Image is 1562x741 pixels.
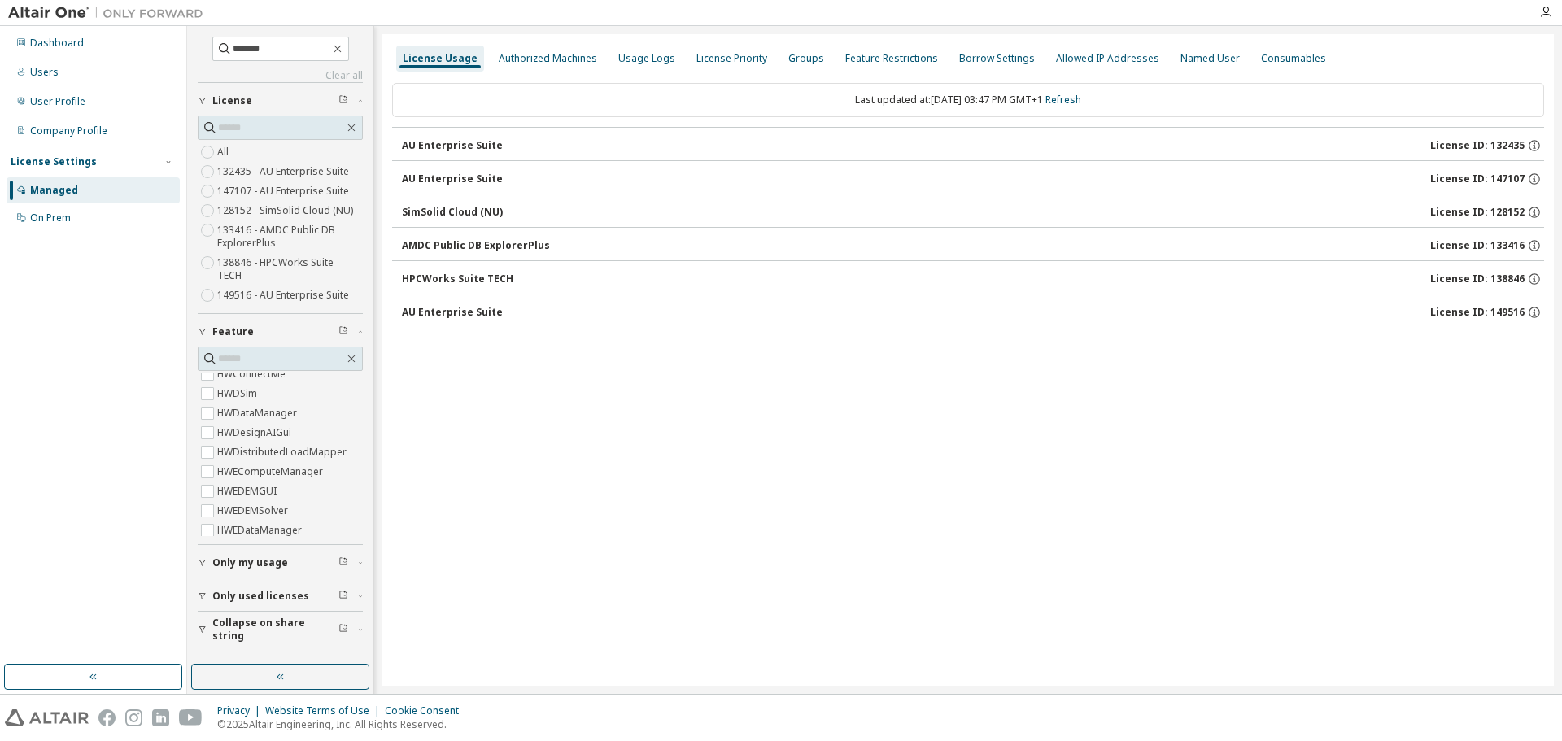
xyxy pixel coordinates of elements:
[402,261,1544,297] button: HPCWorks Suite TECHLicense ID: 138846
[212,556,288,569] span: Only my usage
[338,325,348,338] span: Clear filter
[217,181,352,201] label: 147107 - AU Enterprise Suite
[217,364,289,384] label: HWConnectMe
[212,94,252,107] span: License
[402,239,550,252] div: AMDC Public DB ExplorerPlus
[198,69,363,82] a: Clear all
[1430,306,1525,319] span: License ID: 149516
[5,709,89,726] img: altair_logo.svg
[402,228,1544,264] button: AMDC Public DB ExplorerPlusLicense ID: 133416
[1056,52,1159,65] div: Allowed IP Addresses
[845,52,938,65] div: Feature Restrictions
[1045,93,1081,107] a: Refresh
[198,612,363,647] button: Collapse on share string
[179,709,203,726] img: youtube.svg
[212,617,338,643] span: Collapse on share string
[217,501,291,521] label: HWEDEMSolver
[402,294,1544,330] button: AU Enterprise SuiteLicense ID: 149516
[217,162,352,181] label: 132435 - AU Enterprise Suite
[338,94,348,107] span: Clear filter
[217,482,280,501] label: HWEDEMGUI
[217,442,350,462] label: HWDistributedLoadMapper
[1430,239,1525,252] span: License ID: 133416
[402,172,503,185] div: AU Enterprise Suite
[11,155,97,168] div: License Settings
[217,704,265,717] div: Privacy
[788,52,824,65] div: Groups
[198,578,363,614] button: Only used licenses
[959,52,1035,65] div: Borrow Settings
[403,52,478,65] div: License Usage
[217,286,352,305] label: 149516 - AU Enterprise Suite
[217,384,260,403] label: HWDSim
[1430,139,1525,152] span: License ID: 132435
[1430,206,1525,219] span: License ID: 128152
[402,272,513,286] div: HPCWorks Suite TECH
[338,556,348,569] span: Clear filter
[198,545,363,581] button: Only my usage
[8,5,212,21] img: Altair One
[30,184,78,197] div: Managed
[217,253,363,286] label: 138846 - HPCWorks Suite TECH
[402,206,503,219] div: SimSolid Cloud (NU)
[402,128,1544,163] button: AU Enterprise SuiteLicense ID: 132435
[217,403,300,423] label: HWDataManager
[217,201,356,220] label: 128152 - SimSolid Cloud (NU)
[1430,272,1525,286] span: License ID: 138846
[1430,172,1525,185] span: License ID: 147107
[1180,52,1240,65] div: Named User
[402,306,503,319] div: AU Enterprise Suite
[198,83,363,119] button: License
[338,623,348,636] span: Clear filter
[30,211,71,224] div: On Prem
[402,194,1544,230] button: SimSolid Cloud (NU)License ID: 128152
[212,325,254,338] span: Feature
[499,52,597,65] div: Authorized Machines
[198,314,363,350] button: Feature
[212,590,309,603] span: Only used licenses
[402,161,1544,197] button: AU Enterprise SuiteLicense ID: 147107
[30,95,85,108] div: User Profile
[30,37,84,50] div: Dashboard
[217,220,363,253] label: 133416 - AMDC Public DB ExplorerPlus
[217,462,326,482] label: HWEComputeManager
[392,83,1544,117] div: Last updated at: [DATE] 03:47 PM GMT+1
[217,142,232,162] label: All
[696,52,767,65] div: License Priority
[217,423,295,442] label: HWDesignAIGui
[98,709,116,726] img: facebook.svg
[30,66,59,79] div: Users
[217,717,469,731] p: © 2025 Altair Engineering, Inc. All Rights Reserved.
[338,590,348,603] span: Clear filter
[1261,52,1326,65] div: Consumables
[402,139,503,152] div: AU Enterprise Suite
[265,704,385,717] div: Website Terms of Use
[125,709,142,726] img: instagram.svg
[217,521,305,540] label: HWEDataManager
[385,704,469,717] div: Cookie Consent
[152,709,169,726] img: linkedin.svg
[618,52,675,65] div: Usage Logs
[30,124,107,137] div: Company Profile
